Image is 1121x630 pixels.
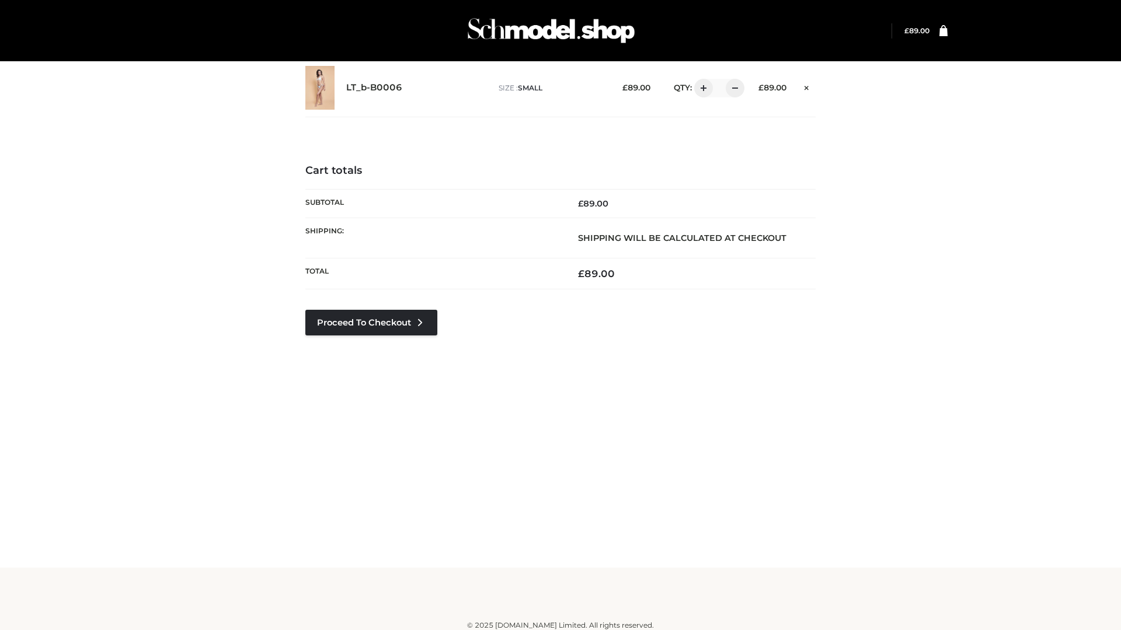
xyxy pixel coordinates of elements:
[578,198,608,209] bdi: 89.00
[622,83,650,92] bdi: 89.00
[518,83,542,92] span: SMALL
[346,82,402,93] a: LT_b-B0006
[758,83,764,92] span: £
[305,66,335,110] img: LT_b-B0006 - SMALL
[578,233,786,243] strong: Shipping will be calculated at checkout
[464,8,639,54] img: Schmodel Admin 964
[662,79,740,97] div: QTY:
[904,26,929,35] bdi: 89.00
[904,26,909,35] span: £
[499,83,604,93] p: size :
[578,268,615,279] bdi: 89.00
[904,26,929,35] a: £89.00
[798,79,816,94] a: Remove this item
[758,83,786,92] bdi: 89.00
[305,218,560,258] th: Shipping:
[305,258,560,289] th: Total
[305,310,437,335] a: Proceed to Checkout
[578,268,584,279] span: £
[578,198,583,209] span: £
[305,189,560,218] th: Subtotal
[622,83,628,92] span: £
[305,164,816,177] h4: Cart totals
